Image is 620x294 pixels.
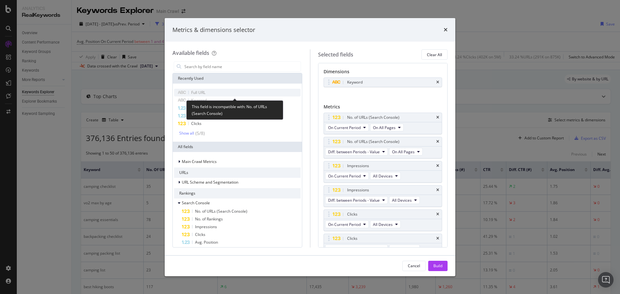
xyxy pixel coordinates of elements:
button: All Devices [389,196,420,204]
div: modal [165,18,455,276]
div: No. of URLs (Search Console)timesDiff. between Periods - ValueOn All Pages [324,137,442,158]
button: All Devices [370,172,401,180]
input: Search by field name [184,62,301,71]
span: URL Scheme and Segmentation [182,179,238,185]
span: Full URL [191,90,205,95]
div: No. of URLs (Search Console) [347,138,399,145]
span: Keyword [191,97,207,103]
span: Search Console [182,200,210,206]
button: All Devices [389,245,420,252]
button: On Current Period [325,220,369,228]
span: On Current Period [328,222,361,227]
button: Diff. between Periods - Value [325,245,388,252]
div: times [436,116,439,119]
div: ClickstimesOn Current PeriodAll Devices [324,209,442,231]
span: Clicks [195,232,205,237]
div: ImpressionstimesDiff. between Periods - ValueAll Devices [324,185,442,207]
div: times [436,188,439,192]
span: On Current Period [328,173,361,179]
div: Build [433,263,442,269]
div: Clicks [347,211,357,218]
div: Rankings [174,188,301,198]
div: Open Intercom Messenger [598,272,614,288]
div: ( 5 / 8 ) [194,130,205,137]
span: Avg. Position [195,239,218,245]
button: All Devices [370,220,401,228]
button: Cancel [402,261,426,271]
div: Recently Used [173,73,302,84]
div: Metrics & dimensions selector [172,26,255,34]
div: ImpressionstimesOn Current PeriodAll Devices [324,161,442,183]
span: On All Pages [373,125,396,130]
button: On All Pages [389,148,423,156]
div: Keyword [347,79,363,86]
div: times [436,212,439,216]
span: Avg. Position [191,105,214,111]
span: Impressions [195,224,217,229]
div: ClickstimesDiff. between Periods - ValueAll Devices [324,234,442,255]
button: On Current Period [325,124,369,131]
div: times [436,164,439,168]
div: Show all [179,131,194,136]
div: Keywordtimes [324,77,442,87]
div: times [436,237,439,240]
button: Diff. between Periods - Value [325,148,388,156]
span: No. of Rankings [195,216,223,222]
span: Diff. between Periods - Value [328,149,380,155]
div: times [444,26,448,34]
span: On All Pages [392,149,415,155]
span: On Current Period [328,125,361,130]
div: Cancel [408,263,420,269]
span: No. of URLs (Search Console) [195,208,247,214]
span: Main Crawl Metrics [182,159,217,164]
div: URLs [174,167,301,178]
div: Selected fields [318,51,353,58]
button: Clear All [421,49,448,60]
div: Impressions [347,163,369,169]
div: Metrics [324,104,442,113]
div: Clicks [347,235,357,242]
span: Clicks [191,121,201,126]
span: All Devices [373,222,393,227]
button: Build [428,261,448,271]
div: Dimensions [324,68,442,77]
button: Diff. between Periods - Value [325,196,388,204]
div: No. of URLs (Search Console)timesOn Current PeriodOn All Pages [324,113,442,134]
div: times [436,140,439,144]
span: All Devices [392,246,412,251]
span: CTR [191,113,198,118]
button: On Current Period [325,172,369,180]
div: Impressions [347,187,369,193]
button: On All Pages [370,124,404,131]
div: times [436,80,439,84]
div: Clear All [427,52,442,57]
span: All Devices [373,173,393,179]
div: Available fields [172,49,209,56]
span: Diff. between Periods - Value [328,246,380,251]
div: All fields [173,142,302,152]
span: Diff. between Periods - Value [328,198,380,203]
span: All Devices [392,198,412,203]
div: No. of URLs (Search Console) [347,114,399,121]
